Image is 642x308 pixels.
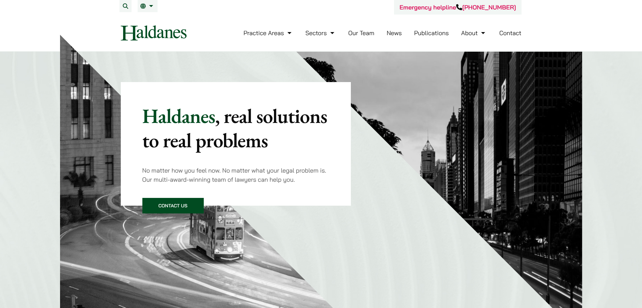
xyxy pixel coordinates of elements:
[142,103,327,153] mark: , real solutions to real problems
[414,29,449,37] a: Publications
[142,166,330,184] p: No matter how you feel now. No matter what your legal problem is. Our multi-award-winning team of...
[461,29,487,37] a: About
[399,3,516,11] a: Emergency helpline[PHONE_NUMBER]
[142,198,204,213] a: Contact Us
[142,104,330,152] p: Haldanes
[244,29,293,37] a: Practice Areas
[140,3,155,9] a: EN
[121,25,187,41] img: Logo of Haldanes
[499,29,522,37] a: Contact
[348,29,374,37] a: Our Team
[387,29,402,37] a: News
[305,29,336,37] a: Sectors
